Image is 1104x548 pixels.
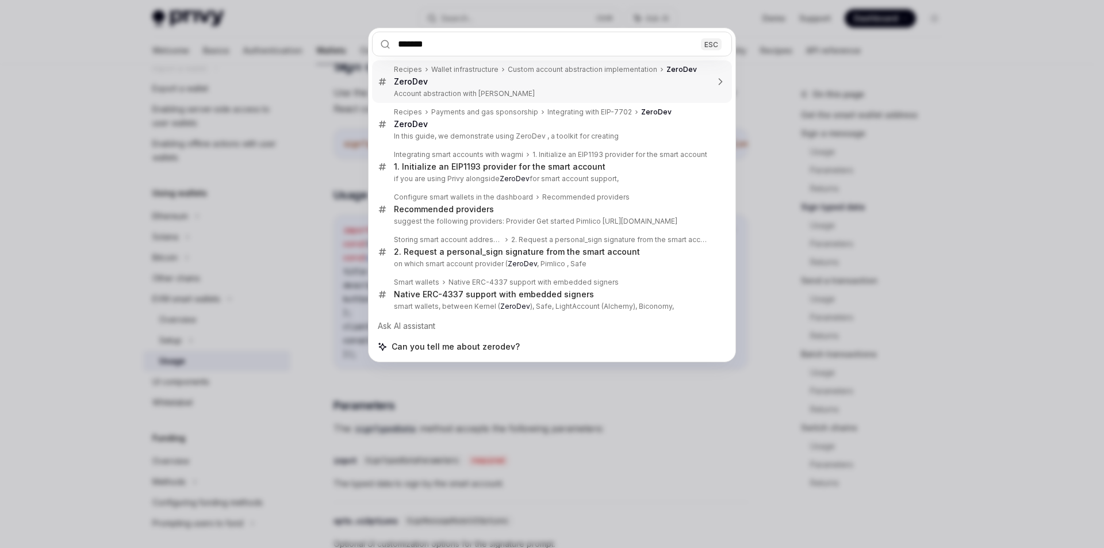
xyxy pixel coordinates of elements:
[394,89,708,98] p: Account abstraction with [PERSON_NAME]
[394,162,605,172] div: 1. Initialize an EIP1193 provider for the smart account
[394,174,708,183] p: if you are using Privy alongside for smart account support,
[394,65,422,74] div: Recipes
[641,108,672,116] b: ZeroDev
[701,38,722,50] div: ESC
[394,302,708,311] p: smart wallets, between Kernel ( ), Safe, LightAccount (Alchemy), Biconomy,
[394,235,502,244] div: Storing smart account addresses
[372,316,732,336] div: Ask AI assistant
[532,150,707,159] div: 1. Initialize an EIP1193 provider for the smart account
[542,193,630,202] div: Recommended providers
[392,341,520,352] span: Can you tell me about zerodev?
[500,302,530,311] b: ZeroDev
[394,259,708,269] p: on which smart account provider ( , Pimlico , Safe
[394,108,422,117] div: Recipes
[547,108,632,117] div: Integrating with EIP-7702
[431,65,499,74] div: Wallet infrastructure
[431,108,538,117] div: Payments and gas sponsorship
[394,193,533,202] div: Configure smart wallets in the dashboard
[394,278,439,287] div: Smart wallets
[394,289,594,300] div: Native ERC-4337 support with embedded signers
[394,150,523,159] div: Integrating smart accounts with wagmi
[448,278,619,287] div: Native ERC-4337 support with embedded signers
[394,247,640,257] div: 2. Request a personal_sign signature from the smart account
[511,235,708,244] div: 2. Request a personal_sign signature from the smart account
[500,174,530,183] b: ZeroDev
[394,119,428,129] b: ZeroDev
[394,217,708,226] p: suggest the following providers: Provider Get started Pimlico [URL][DOMAIN_NAME]
[394,76,428,86] b: ZeroDev
[508,65,657,74] div: Custom account abstraction implementation
[394,132,708,141] p: In this guide, we demonstrate using ZeroDev , a toolkit for creating
[508,259,537,268] b: ZeroDev
[394,204,494,214] div: Recommended providers
[666,65,697,74] b: ZeroDev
